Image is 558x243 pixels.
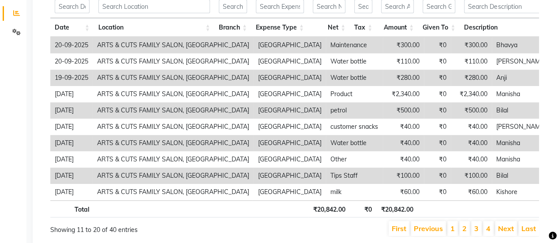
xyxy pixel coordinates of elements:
[350,200,376,217] th: ₹0
[50,135,93,151] td: [DATE]
[50,151,93,168] td: [DATE]
[474,224,479,233] a: 3
[492,37,550,53] td: Bhavya
[418,18,460,37] th: Given To: activate to sort column ascending
[50,86,93,102] td: [DATE]
[214,18,251,37] th: Branch: activate to sort column ascending
[50,220,246,235] div: Showing 11 to 20 of 40 entries
[376,200,418,217] th: ₹20,842.00
[424,53,451,70] td: ₹0
[451,135,492,151] td: ₹40.00
[93,184,254,200] td: ARTS & CUTS FAMILY SALON, [GEOGRAPHIC_DATA]
[50,102,93,119] td: [DATE]
[326,135,383,151] td: Water bottle
[93,119,254,135] td: ARTS & CUTS FAMILY SALON, [GEOGRAPHIC_DATA]
[326,184,383,200] td: milk
[424,119,451,135] td: ₹0
[383,135,424,151] td: ₹40.00
[383,70,424,86] td: ₹280.00
[462,224,467,233] a: 2
[492,70,550,86] td: Anji
[451,37,492,53] td: ₹300.00
[392,224,406,233] a: First
[254,53,326,70] td: [GEOGRAPHIC_DATA]
[451,184,492,200] td: ₹60.00
[254,151,326,168] td: [GEOGRAPHIC_DATA]
[50,184,93,200] td: [DATE]
[424,102,451,119] td: ₹0
[254,70,326,86] td: [GEOGRAPHIC_DATA]
[486,224,491,233] a: 4
[94,18,214,37] th: Location: activate to sort column ascending
[424,151,451,168] td: ₹0
[414,224,443,233] a: Previous
[383,184,424,200] td: ₹60.00
[451,86,492,102] td: ₹2,340.00
[50,18,94,37] th: Date: activate to sort column ascending
[326,86,383,102] td: Product
[492,151,550,168] td: Manisha
[50,168,93,184] td: [DATE]
[308,200,350,217] th: ₹20,842.00
[350,18,377,37] th: Tax: activate to sort column ascending
[50,70,93,86] td: 19-09-2025
[383,37,424,53] td: ₹300.00
[492,135,550,151] td: Manisha
[93,86,254,102] td: ARTS & CUTS FAMILY SALON, [GEOGRAPHIC_DATA]
[383,102,424,119] td: ₹500.00
[377,18,418,37] th: Amount: activate to sort column ascending
[424,70,451,86] td: ₹0
[93,70,254,86] td: ARTS & CUTS FAMILY SALON, [GEOGRAPHIC_DATA]
[492,53,550,70] td: [PERSON_NAME]
[424,86,451,102] td: ₹0
[254,135,326,151] td: [GEOGRAPHIC_DATA]
[254,184,326,200] td: [GEOGRAPHIC_DATA]
[492,86,550,102] td: Manisha
[451,53,492,70] td: ₹110.00
[50,200,94,217] th: Total
[451,151,492,168] td: ₹40.00
[383,53,424,70] td: ₹110.00
[254,102,326,119] td: [GEOGRAPHIC_DATA]
[50,53,93,70] td: 20-09-2025
[521,224,536,233] a: Last
[326,168,383,184] td: Tips Staff
[451,119,492,135] td: ₹40.00
[451,168,492,184] td: ₹100.00
[251,18,308,37] th: Expense Type: activate to sort column ascending
[424,184,451,200] td: ₹0
[451,102,492,119] td: ₹500.00
[451,70,492,86] td: ₹280.00
[326,70,383,86] td: Water bottle
[93,135,254,151] td: ARTS & CUTS FAMILY SALON, [GEOGRAPHIC_DATA]
[424,135,451,151] td: ₹0
[492,168,550,184] td: Bilal
[424,168,451,184] td: ₹0
[308,18,350,37] th: Net: activate to sort column ascending
[383,86,424,102] td: ₹2,340.00
[492,184,550,200] td: Kishore
[93,151,254,168] td: ARTS & CUTS FAMILY SALON, [GEOGRAPHIC_DATA]
[383,168,424,184] td: ₹100.00
[254,168,326,184] td: [GEOGRAPHIC_DATA]
[254,119,326,135] td: [GEOGRAPHIC_DATA]
[326,37,383,53] td: Maintenance
[383,119,424,135] td: ₹40.00
[498,224,514,233] a: Next
[93,53,254,70] td: ARTS & CUTS FAMILY SALON, [GEOGRAPHIC_DATA]
[326,151,383,168] td: Other
[424,37,451,53] td: ₹0
[93,168,254,184] td: ARTS & CUTS FAMILY SALON, [GEOGRAPHIC_DATA]
[50,119,93,135] td: [DATE]
[383,151,424,168] td: ₹40.00
[254,86,326,102] td: [GEOGRAPHIC_DATA]
[326,119,383,135] td: customer snacks
[254,37,326,53] td: [GEOGRAPHIC_DATA]
[93,102,254,119] td: ARTS & CUTS FAMILY SALON, [GEOGRAPHIC_DATA]
[492,119,550,135] td: [PERSON_NAME]
[50,37,93,53] td: 20-09-2025
[326,53,383,70] td: Water bottle
[93,37,254,53] td: ARTS & CUTS FAMILY SALON, [GEOGRAPHIC_DATA]
[492,102,550,119] td: Bilal
[450,224,455,233] a: 1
